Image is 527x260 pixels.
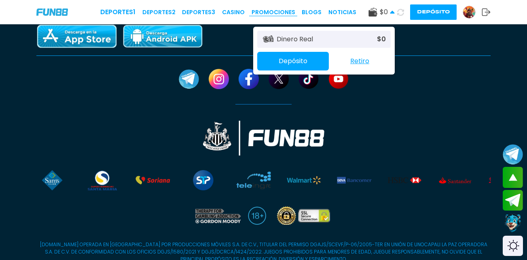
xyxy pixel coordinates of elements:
img: Avatar [463,6,475,18]
img: Teleingreso [237,170,271,190]
button: Join telegram [503,190,523,211]
p: Dinero Real [277,34,313,44]
img: Soriana [136,170,170,190]
img: Sams [35,170,69,190]
button: Depósito [257,52,329,70]
a: CASINO [222,8,245,17]
img: Scotia Bank [488,170,522,190]
img: Santader [438,170,472,190]
img: Play Store [122,24,203,49]
a: Read more about Gambling Therapy [194,207,241,225]
button: scroll up [503,167,523,188]
img: App Store [36,24,117,49]
img: Company Logo [36,9,68,15]
a: NOTICIAS [328,8,356,17]
a: BLOGS [302,8,322,17]
img: Bancomer [337,170,371,190]
img: Walmart [287,170,321,190]
img: SSL [274,207,333,225]
a: Deportes1 [100,7,135,17]
img: STP [186,170,220,190]
a: Promociones [252,8,295,17]
img: HSBC [387,170,421,190]
div: Switch theme [503,236,523,256]
p: $ 0 [377,34,386,44]
img: Santa Maria [85,170,119,190]
img: 18 plus [248,207,266,225]
button: Join telegram channel [503,144,523,165]
button: Retiro [329,53,391,70]
a: Deportes2 [142,8,176,17]
a: Avatar [463,6,482,19]
span: $ 0 [380,7,395,17]
button: Depósito [410,4,457,20]
button: Contact customer service [503,213,523,234]
img: New Castle [203,121,324,156]
a: Deportes3 [182,8,215,17]
img: therapy for gaming addiction gordon moody [194,207,241,225]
